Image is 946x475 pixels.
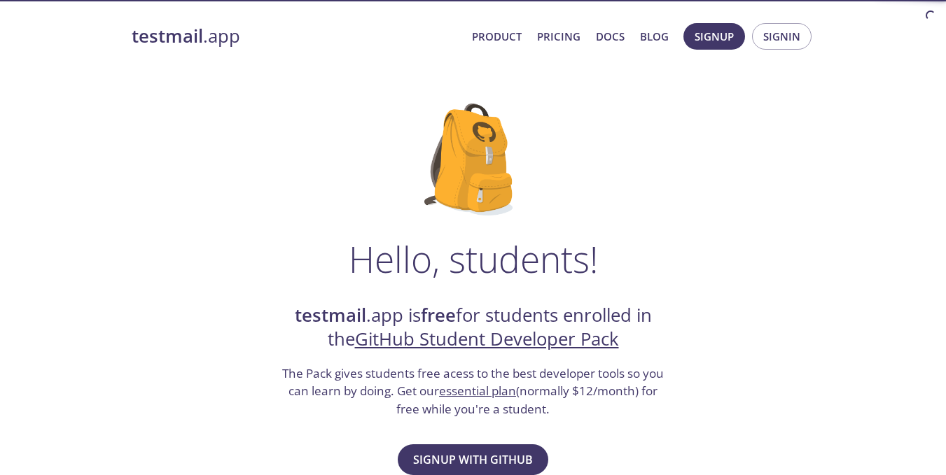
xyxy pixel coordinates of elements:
[537,27,580,45] a: Pricing
[281,304,666,352] h2: .app is for students enrolled in the
[349,238,598,280] h1: Hello, students!
[132,24,203,48] strong: testmail
[424,104,522,215] img: github-student-backpack.png
[596,27,625,45] a: Docs
[683,23,745,50] button: Signup
[421,303,456,327] strong: free
[132,24,461,48] a: testmail.app
[763,27,800,45] span: Signin
[355,327,619,351] a: GitHub Student Developer Pack
[413,450,533,469] span: Signup with GitHub
[439,383,516,399] a: essential plan
[695,27,734,45] span: Signup
[295,303,366,327] strong: testmail
[640,27,669,45] a: Blog
[281,364,666,418] h3: The Pack gives students free acess to the best developer tools so you can learn by doing. Get our...
[472,27,522,45] a: Product
[398,444,548,475] button: Signup with GitHub
[752,23,812,50] button: Signin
